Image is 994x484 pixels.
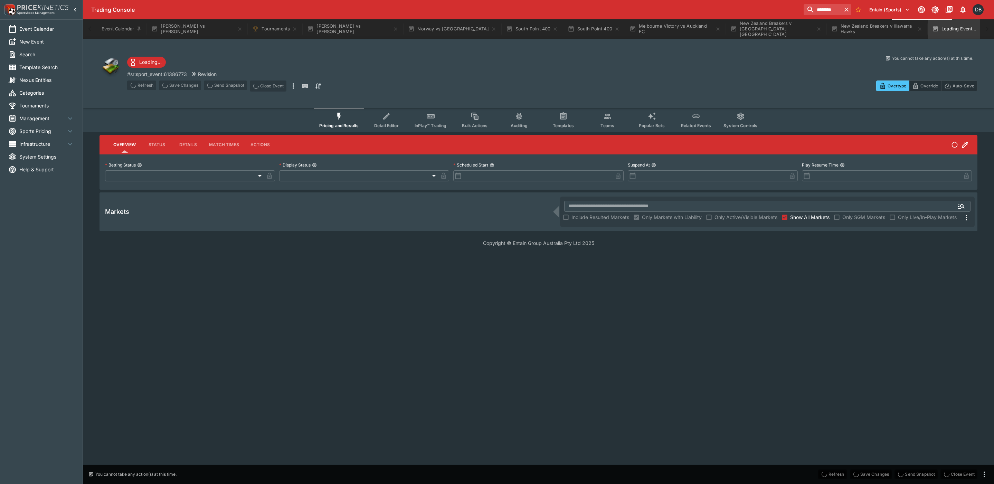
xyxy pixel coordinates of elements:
span: Only Live/In-Play Markets [898,213,957,221]
div: Start From [876,80,977,91]
button: Overtype [876,80,909,91]
span: Infrastructure [19,140,66,148]
button: Daniel Beswick [971,2,986,17]
button: Play Resume Time [840,163,845,168]
p: Auto-Save [953,82,974,89]
span: Tournaments [19,102,74,109]
p: Play Resume Time [802,162,839,168]
button: Open [955,200,967,212]
span: Management [19,115,66,122]
p: Copy To Clipboard [127,70,187,78]
button: Override [909,80,941,91]
span: Detail Editor [374,123,399,128]
span: Only Markets with Liability [642,213,702,221]
p: You cannot take any action(s) at this time. [892,55,973,61]
button: New Zealand Breakers v Illawarra Hawks [827,19,927,39]
p: Override [920,82,938,89]
button: Suspend At [651,163,656,168]
p: Copyright © Entain Group Australia Pty Ltd 2025 [83,239,994,247]
button: Documentation [943,3,955,16]
input: search [804,4,842,15]
p: Suspend At [628,162,650,168]
span: Related Events [681,123,711,128]
button: Tournaments [248,19,302,39]
button: Event Calendar [97,19,146,39]
button: [PERSON_NAME] vs [PERSON_NAME] [303,19,403,39]
button: Loading Event... [928,19,988,39]
button: Toggle light/dark mode [929,3,941,16]
p: Scheduled Start [453,162,488,168]
p: You cannot take any action(s) at this time. [95,471,177,477]
button: Auto-Save [941,80,977,91]
span: Nexus Entities [19,76,74,84]
span: Bulk Actions [462,123,487,128]
span: Popular Bets [639,123,665,128]
h5: Markets [105,208,129,216]
div: Daniel Beswick [973,4,984,15]
button: Details [172,136,203,153]
div: Event type filters [314,108,763,132]
button: Melbourne Victory vs Auckland FC [625,19,725,39]
button: New Zealand Breakers v [GEOGRAPHIC_DATA] [GEOGRAPHIC_DATA] [726,19,826,39]
span: Auditing [511,123,528,128]
span: Event Calendar [19,25,74,32]
p: Betting Status [105,162,136,168]
img: Sportsbook Management [17,11,55,15]
span: Pricing and Results [319,123,359,128]
span: Template Search [19,64,74,71]
button: Overview [108,136,141,153]
span: System Controls [723,123,757,128]
img: PriceKinetics Logo [2,3,16,17]
button: Norway vs [GEOGRAPHIC_DATA] [404,19,501,39]
button: Select Tenant [865,4,914,15]
span: Sports Pricing [19,127,66,135]
button: Connected to PK [915,3,928,16]
button: Display Status [312,163,317,168]
span: InPlay™ Trading [415,123,446,128]
span: Search [19,51,74,58]
span: Categories [19,89,74,96]
p: Loading... [139,58,162,66]
button: [PERSON_NAME] vs [PERSON_NAME] [147,19,247,39]
span: Only Active/Visible Markets [714,213,777,221]
button: South Point 400 [502,19,562,39]
span: Teams [600,123,614,128]
button: Notifications [957,3,969,16]
span: Templates [553,123,574,128]
button: Actions [245,136,276,153]
p: Display Status [279,162,311,168]
span: New Event [19,38,74,45]
button: Scheduled Start [490,163,494,168]
span: System Settings [19,153,74,160]
img: PriceKinetics [17,5,68,10]
span: Include Resulted Markets [571,213,629,221]
div: Trading Console [91,6,801,13]
button: Status [141,136,172,153]
p: Revision [198,70,217,78]
svg: More [962,213,971,222]
button: more [289,80,297,92]
button: South Point 400 [564,19,624,39]
button: more [980,470,988,478]
span: Help & Support [19,166,74,173]
button: No Bookmarks [853,4,864,15]
button: Match Times [203,136,245,153]
span: Only SGM Markets [842,213,885,221]
button: Betting Status [137,163,142,168]
img: other.png [100,55,122,77]
p: Overtype [888,82,906,89]
span: Show All Markets [790,213,830,221]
